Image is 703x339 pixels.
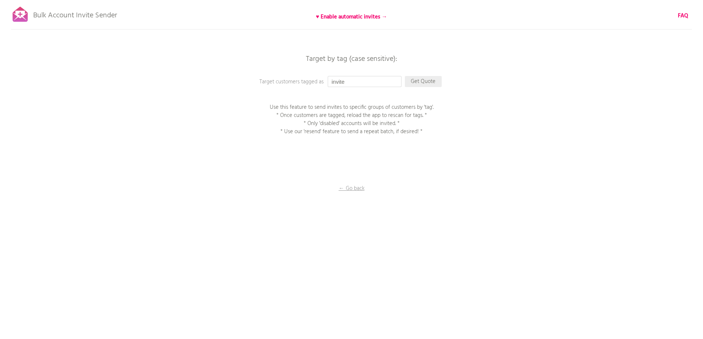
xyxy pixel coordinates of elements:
p: Use this feature to send invites to specific groups of customers by 'tag'. * Once customers are t... [259,103,444,136]
p: Target by tag (case sensitive): [241,55,462,63]
a: FAQ [678,12,688,20]
p: Bulk Account Invite Sender [33,4,117,23]
p: Target customers tagged as [259,78,407,86]
input: Enter a tag... [328,76,402,87]
p: Get Quote [405,76,442,87]
b: ♥ Enable automatic invites → [316,13,387,21]
p: ← Go back [315,184,389,193]
b: FAQ [678,11,688,20]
